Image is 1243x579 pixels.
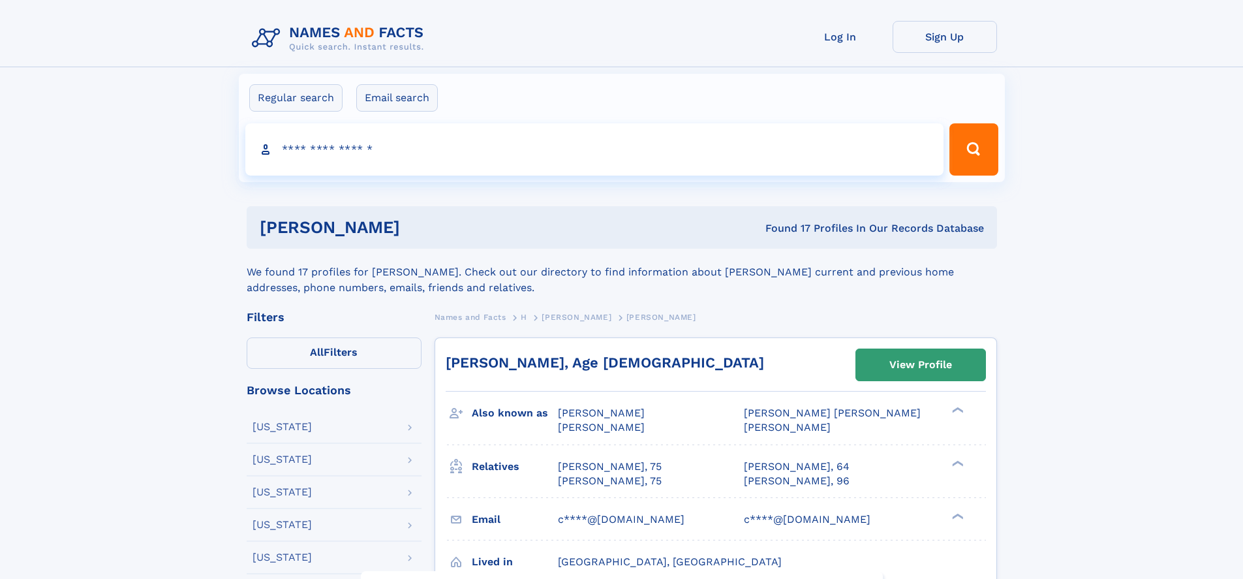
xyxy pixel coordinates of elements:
div: [US_STATE] [253,487,312,497]
a: [PERSON_NAME], 75 [558,460,662,474]
span: [PERSON_NAME] [PERSON_NAME] [744,407,921,419]
span: [PERSON_NAME] [558,421,645,433]
button: Search Button [949,123,998,176]
span: All [310,346,324,358]
a: View Profile [856,349,985,381]
a: Sign Up [893,21,997,53]
div: [US_STATE] [253,454,312,465]
span: [GEOGRAPHIC_DATA], [GEOGRAPHIC_DATA] [558,556,782,568]
a: [PERSON_NAME], 96 [744,474,850,488]
h1: [PERSON_NAME] [260,219,583,236]
div: ❯ [949,512,964,520]
span: [PERSON_NAME] [626,313,696,322]
div: ❯ [949,459,964,467]
a: [PERSON_NAME], 64 [744,460,850,474]
h3: Lived in [472,551,558,573]
a: [PERSON_NAME] [542,309,611,325]
div: [US_STATE] [253,422,312,432]
a: Log In [788,21,893,53]
div: Filters [247,311,422,323]
a: Names and Facts [435,309,506,325]
div: Found 17 Profiles In Our Records Database [583,221,984,236]
span: H [521,313,527,322]
a: [PERSON_NAME], Age [DEMOGRAPHIC_DATA] [446,354,764,371]
h3: Also known as [472,402,558,424]
div: [US_STATE] [253,552,312,563]
a: [PERSON_NAME], 75 [558,474,662,488]
span: [PERSON_NAME] [744,421,831,433]
h3: Email [472,509,558,531]
div: ❯ [949,406,964,415]
div: We found 17 profiles for [PERSON_NAME]. Check out our directory to find information about [PERSON... [247,249,997,296]
span: [PERSON_NAME] [558,407,645,419]
div: View Profile [889,350,952,380]
div: Browse Locations [247,384,422,396]
span: [PERSON_NAME] [542,313,611,322]
label: Regular search [249,84,343,112]
img: Logo Names and Facts [247,21,435,56]
h3: Relatives [472,456,558,478]
label: Email search [356,84,438,112]
label: Filters [247,337,422,369]
div: [US_STATE] [253,520,312,530]
a: H [521,309,527,325]
input: search input [245,123,944,176]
